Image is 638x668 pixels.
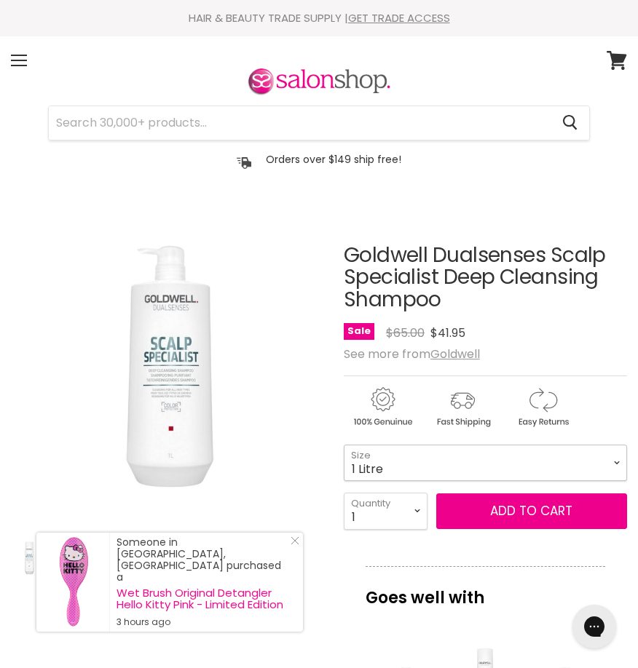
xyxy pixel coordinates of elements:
h1: Goldwell Dualsenses Scalp Specialist Deep Cleansing Shampoo [344,244,627,311]
span: $65.00 [386,325,425,341]
form: Product [48,106,590,140]
div: Someone in [GEOGRAPHIC_DATA], [GEOGRAPHIC_DATA] purchased a [117,536,288,628]
img: returns.gif [504,385,581,429]
button: Goldwell Dualsenses Scalp Specialist Deep Cleansing Shampoo [11,539,48,576]
a: Goldwell [430,346,480,362]
a: Wet Brush Original Detangler Hello Kitty Pink - Limited Edition [117,587,288,611]
button: Search [551,106,589,140]
a: Close Notification [285,536,299,551]
img: shipping.gif [424,385,501,429]
div: Goldwell Dualsenses Scalp Specialist Deep Cleansing Shampoo image. Click or Scroll to Zoom. [11,208,328,525]
img: genuine.gif [344,385,421,429]
p: Orders over $149 ship free! [266,153,401,166]
a: Visit product page [36,533,109,632]
p: Goes well with [366,566,605,614]
span: $41.95 [430,325,465,341]
img: Goldwell Dualsenses Scalp Specialist Deep Cleansing Shampoo [12,541,47,575]
small: 3 hours ago [117,616,288,628]
select: Quantity [344,493,428,529]
span: Sale [344,323,374,340]
a: GET TRADE ACCESS [348,10,450,25]
span: See more from [344,346,480,362]
div: Product thumbnails [9,535,331,576]
button: Add to cart [436,493,627,530]
input: Search [49,106,551,140]
iframe: Gorgias live chat messenger [565,600,623,653]
svg: Close Icon [291,536,299,545]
